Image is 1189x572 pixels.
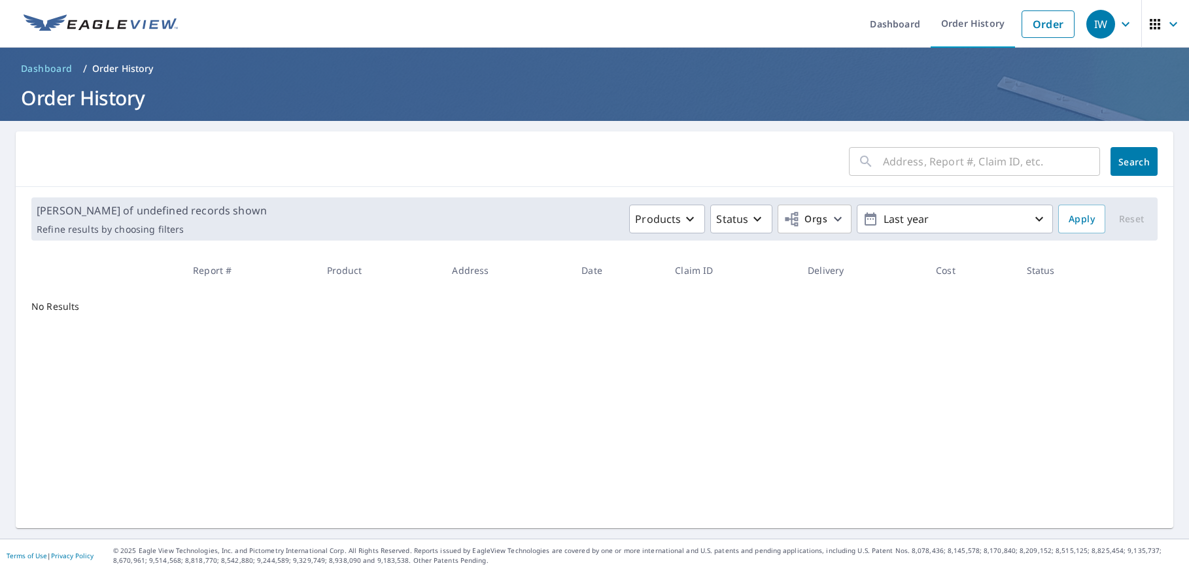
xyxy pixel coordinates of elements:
nav: breadcrumb [16,58,1173,79]
p: Last year [878,208,1031,231]
a: Order [1022,10,1075,38]
h1: Order History [16,84,1173,111]
button: Orgs [778,205,852,233]
p: | [7,552,94,560]
span: Search [1121,156,1147,168]
img: EV Logo [24,14,178,34]
button: Last year [857,205,1053,233]
th: Cost [925,251,1016,290]
li: / [83,61,87,76]
th: Address [441,251,571,290]
a: Terms of Use [7,551,47,560]
th: Date [571,251,664,290]
button: Apply [1058,205,1105,233]
span: Apply [1069,211,1095,227]
p: Order History [92,62,154,75]
td: No Results [16,290,182,324]
p: Products [635,211,681,227]
div: IW [1086,10,1115,39]
span: Dashboard [21,62,73,75]
p: Status [716,211,748,227]
input: Address, Report #, Claim ID, etc. [883,143,1100,180]
span: Orgs [784,211,827,227]
th: Product [317,251,441,290]
button: Status [710,205,772,233]
th: Delivery [797,251,925,290]
button: Search [1111,147,1158,176]
p: Refine results by choosing filters [37,224,267,235]
button: Products [629,205,705,233]
a: Dashboard [16,58,78,79]
p: [PERSON_NAME] of undefined records shown [37,203,267,218]
p: © 2025 Eagle View Technologies, Inc. and Pictometry International Corp. All Rights Reserved. Repo... [113,546,1182,565]
th: Report # [182,251,317,290]
th: Claim ID [664,251,797,290]
th: Status [1016,251,1126,290]
a: Privacy Policy [51,551,94,560]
